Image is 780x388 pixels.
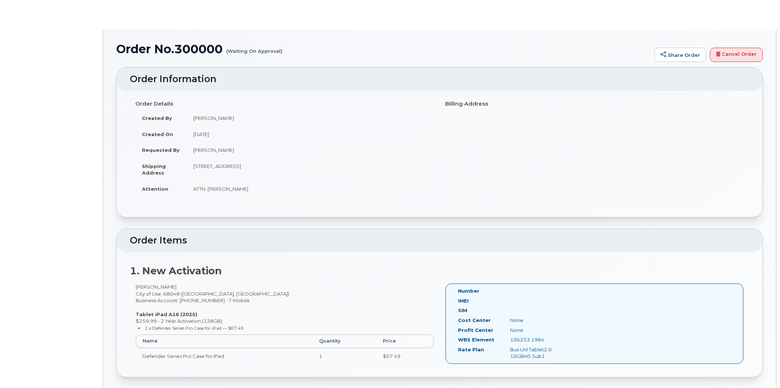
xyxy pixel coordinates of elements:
a: Share Order [654,48,706,62]
td: [PERSON_NAME] [187,110,434,126]
td: $67.49 [376,348,433,364]
td: 1 [312,348,377,364]
th: Price [376,334,433,348]
td: [DATE] [187,126,434,142]
div: Bus Unl Tablet2.0 10GBHS Sub1 [505,346,578,360]
div: None [505,317,578,324]
strong: Attention [142,186,168,192]
strong: Requested By [142,147,180,153]
div: [PERSON_NAME] City of Use: 68048 ([GEOGRAPHIC_DATA], [GEOGRAPHIC_DATA]) Business Account: [PHONE_... [130,283,440,370]
h2: Order Information [130,74,749,84]
label: Cost Center [458,317,491,324]
td: [STREET_ADDRESS] [187,158,434,181]
h4: Billing Address [445,101,744,107]
label: Profit Center [458,327,493,334]
strong: Created On [142,131,173,137]
strong: Shipping Address [142,163,166,176]
th: Name [136,334,312,348]
h4: Order Details [135,101,434,107]
h1: Order No.300000 [116,43,651,55]
label: SIM [458,307,467,314]
small: 1 x Defender Series Pro Case for iPad — $67.49 [145,325,243,331]
div: 106253.1984 [505,336,578,343]
small: (Waiting On Approval) [226,43,282,54]
h2: Order Items [130,235,749,246]
label: WBS Element [458,336,494,343]
strong: Created By [142,115,172,121]
a: Cancel Order [710,48,763,62]
td: Defender Series Pro Case for iPad [136,348,312,364]
label: Rate Plan [458,346,484,353]
th: Quantity [312,334,377,348]
label: Number [458,288,479,294]
label: IMEI [458,297,469,304]
td: ATTN: [PERSON_NAME] [187,181,434,197]
strong: 1. New Activation [130,265,222,277]
td: [PERSON_NAME] [187,142,434,158]
div: None [505,327,578,334]
strong: Tablet iPad A16 (2025) [136,311,197,317]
